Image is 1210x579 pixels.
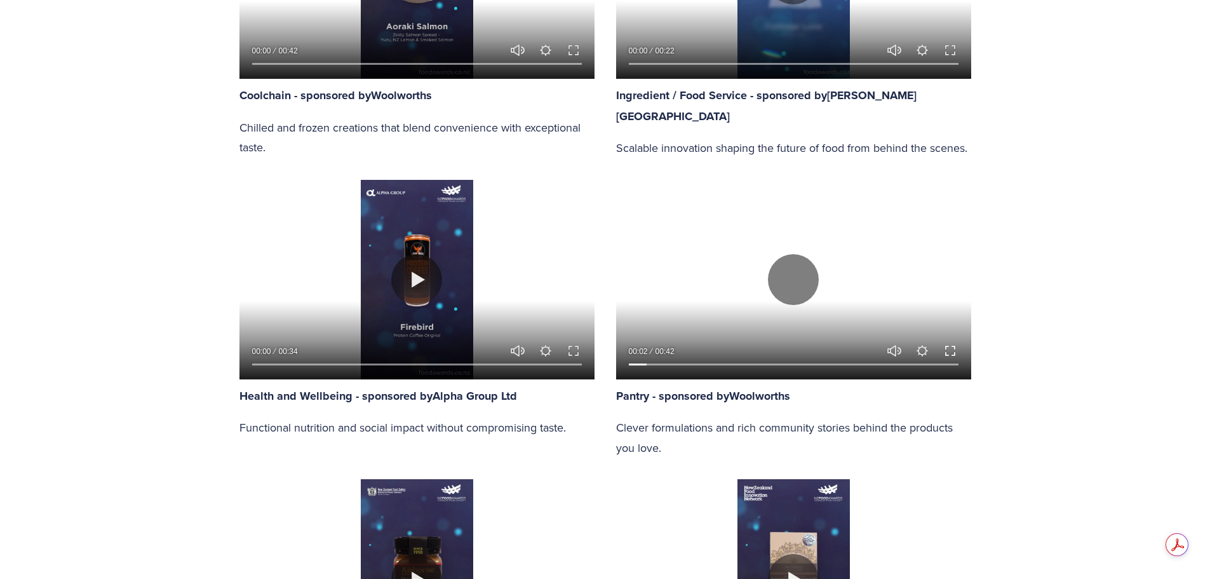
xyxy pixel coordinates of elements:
input: Seek [629,360,958,369]
p: Scalable innovation shaping the future of food from behind the scenes. [616,138,971,158]
div: Current time [252,345,274,358]
a: Woolworths [729,388,790,404]
strong: Woolworths [371,87,432,104]
button: Pause [768,254,819,305]
p: Clever formulations and rich community stories behind the products you love. [616,418,971,458]
div: Current time [629,345,651,358]
strong: Coolchain - sponsored by [239,87,371,104]
strong: Woolworths [729,388,790,404]
a: [PERSON_NAME][GEOGRAPHIC_DATA] [616,87,917,124]
div: Duration [274,345,301,358]
p: Chilled and frozen creations that blend convenience with exceptional taste. [239,118,595,158]
div: Duration [651,44,678,57]
a: Woolworths [371,87,432,103]
strong: Health and Wellbeing - sponsored by [239,388,433,404]
button: Play [391,254,442,305]
div: Duration [651,345,678,358]
input: Seek [629,60,958,69]
a: Alpha Group Ltd [433,388,517,404]
strong: Alpha Group Ltd [433,388,517,404]
input: Seek [252,360,582,369]
p: Functional nutrition and social impact without compromising taste. [239,418,595,438]
div: Duration [274,44,301,57]
div: Current time [629,44,651,57]
strong: Ingredient / Food Service - sponsored by [616,87,827,104]
input: Seek [252,60,582,69]
strong: Pantry - sponsored by [616,388,729,404]
div: Current time [252,44,274,57]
